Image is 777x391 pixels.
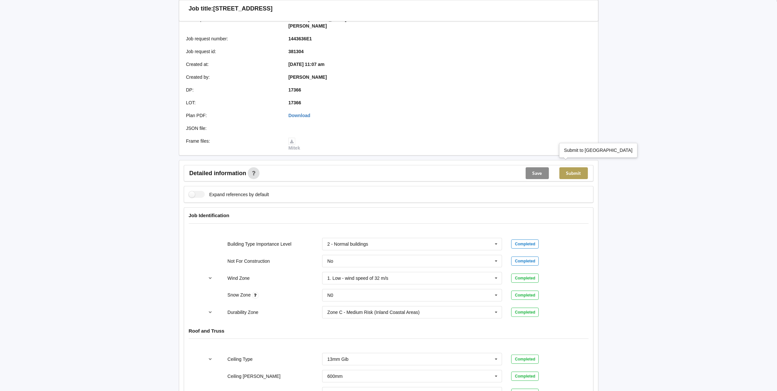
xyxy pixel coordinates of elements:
[511,239,539,249] div: Completed
[213,5,273,12] h3: [STREET_ADDRESS]
[182,125,284,132] div: JSON file :
[288,100,301,105] b: 17366
[182,138,284,152] div: Frame files :
[204,353,217,365] button: reference-toggle
[288,36,312,41] b: 1443636E1
[204,272,217,284] button: reference-toggle
[204,306,217,318] button: reference-toggle
[559,167,588,179] button: Submit
[288,49,304,54] b: 381304
[182,61,284,68] div: Created at :
[182,112,284,119] div: Plan PDF :
[288,17,351,29] b: Frame & [PERSON_NAME] & [PERSON_NAME]
[189,191,269,198] label: Expand references by default
[227,292,252,298] label: Snow Zone
[182,99,284,106] div: LOT :
[227,310,258,315] label: Durability Zone
[189,328,589,334] h4: Roof and Truss
[511,355,539,364] div: Completed
[288,74,327,80] b: [PERSON_NAME]
[182,16,284,29] div: Job requirement :
[511,308,539,317] div: Completed
[227,258,270,264] label: Not For Construction
[189,212,589,218] h4: Job Identification
[182,74,284,80] div: Created by :
[564,147,632,154] div: Submit to [GEOGRAPHIC_DATA]
[327,374,343,379] div: 600mm
[511,257,539,266] div: Completed
[288,113,310,118] a: Download
[189,5,213,12] h3: Job title:
[189,170,246,176] span: Detailed information
[182,48,284,55] div: Job request id :
[227,241,291,247] label: Building Type Importance Level
[227,357,253,362] label: Ceiling Type
[182,87,284,93] div: DP :
[327,242,368,246] div: 2 - Normal buildings
[327,259,333,263] div: No
[288,138,300,151] a: Mitek
[327,310,420,315] div: Zone C - Medium Risk (Inland Coastal Areas)
[227,276,250,281] label: Wind Zone
[511,372,539,381] div: Completed
[327,276,388,280] div: 1. Low - wind speed of 32 m/s
[511,291,539,300] div: Completed
[288,87,301,93] b: 17366
[227,374,281,379] label: Ceiling [PERSON_NAME]
[511,274,539,283] div: Completed
[327,293,333,298] div: N0
[327,357,349,361] div: 13mm Gib
[182,35,284,42] div: Job request number :
[288,62,324,67] b: [DATE] 11:07 am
